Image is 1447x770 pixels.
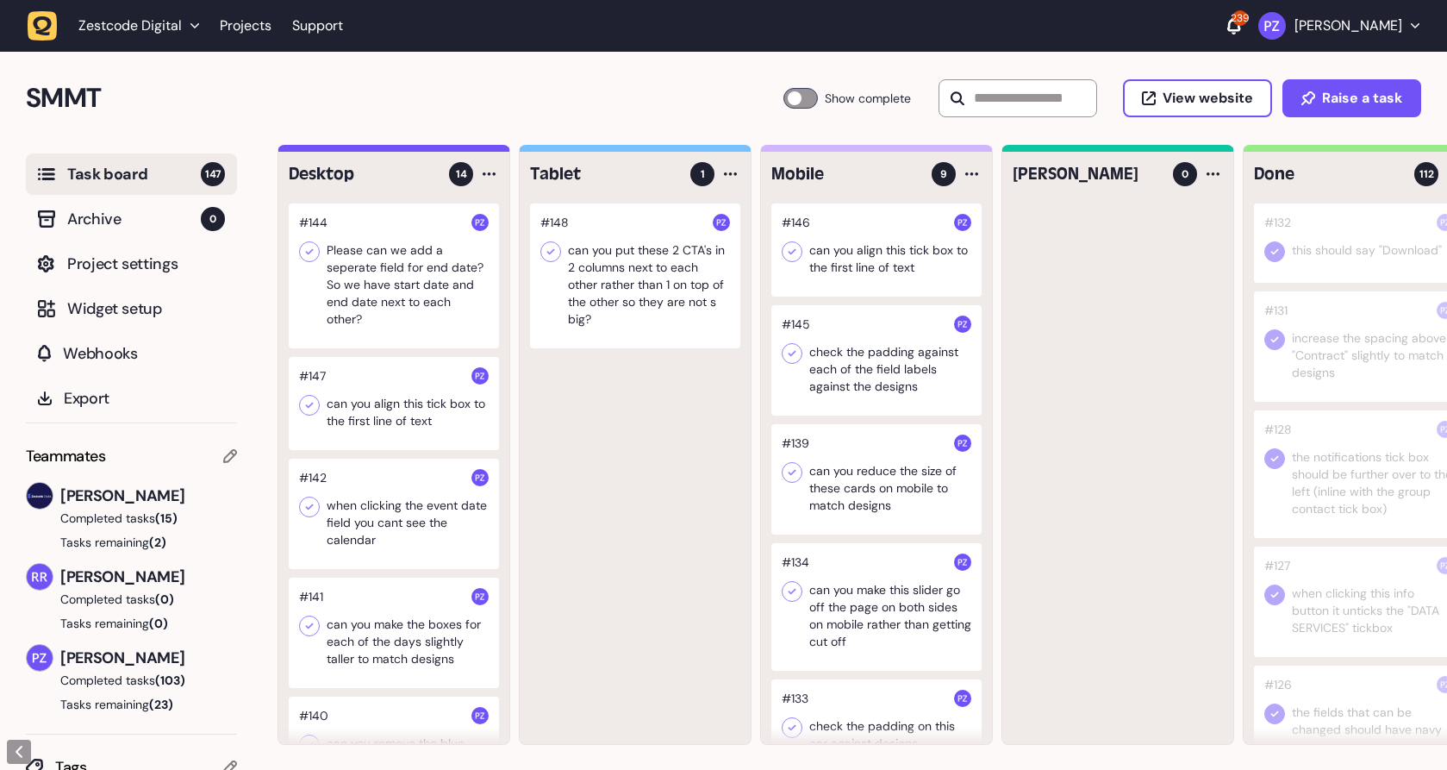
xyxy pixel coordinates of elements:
span: Export [64,386,225,410]
img: Paris Zisis [954,690,971,707]
img: Paris Zisis [954,316,971,333]
span: 0 [1182,166,1188,182]
img: Paris Zisis [471,214,489,231]
button: Tasks remaining(0) [26,615,237,632]
span: [PERSON_NAME] [60,646,237,670]
h4: Tablet [530,162,678,186]
h4: Harry [1013,162,1161,186]
button: Zestcode Digital [28,10,209,41]
span: 1 [701,166,705,182]
button: Export [26,378,237,419]
button: Widget setup [26,288,237,329]
span: 14 [456,166,467,182]
img: Paris Zisis [713,214,730,231]
button: Webhooks [26,333,237,374]
span: (103) [155,673,185,688]
span: (0) [149,616,168,631]
button: Raise a task [1282,79,1421,117]
span: Webhooks [63,341,225,366]
span: Show complete [825,88,911,109]
span: 112 [1419,166,1434,182]
span: Raise a task [1322,91,1402,105]
img: Paris Zisis [1258,12,1286,40]
span: 0 [201,207,225,231]
img: Paris Zisis [954,554,971,571]
button: Tasks remaining(2) [26,534,237,551]
img: Paris Zisis [471,588,489,605]
img: Harry Robinson [27,483,53,509]
p: [PERSON_NAME] [1294,17,1402,34]
a: Projects [220,10,271,41]
span: 9 [940,166,947,182]
span: [PERSON_NAME] [60,484,237,508]
button: Project settings [26,243,237,285]
span: Task board [67,162,201,186]
img: Paris Zisis [471,469,489,486]
span: (0) [155,592,174,607]
span: 147 [201,162,225,186]
span: Teammates [26,444,106,468]
h4: Desktop [289,162,437,186]
span: Archive [67,207,201,231]
button: Archive0 [26,198,237,240]
span: Widget setup [67,297,225,321]
span: (15) [155,510,178,526]
a: Support [292,17,343,34]
button: Task board147 [26,153,237,195]
span: Project settings [67,252,225,276]
h2: SMMT [26,78,783,119]
img: Paris Zisis [471,367,489,385]
button: Completed tasks(103) [26,672,223,689]
button: View website [1123,79,1272,117]
h4: Done [1254,162,1402,186]
span: Zestcode Digital [78,17,182,34]
button: Tasks remaining(23) [26,696,237,713]
img: Riki-leigh Robinson [27,564,53,590]
button: Completed tasks(15) [26,510,223,527]
img: Paris Zisis [954,435,971,452]
span: (2) [149,535,166,550]
button: [PERSON_NAME] [1258,12,1419,40]
img: Paris Zisis [471,707,489,724]
span: [PERSON_NAME] [60,565,237,589]
h4: Mobile [771,162,920,186]
span: View website [1163,91,1253,105]
img: Paris Zisis [954,214,971,231]
img: Paris Zisis [27,645,53,671]
button: Completed tasks(0) [26,591,223,608]
div: 239 [1232,10,1248,26]
span: (23) [149,697,173,712]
